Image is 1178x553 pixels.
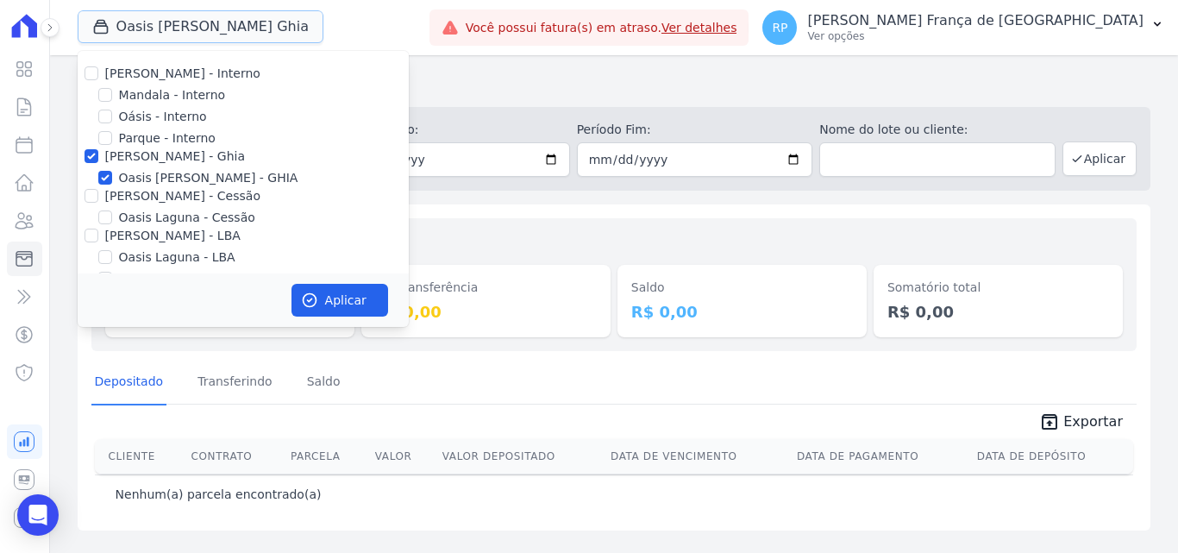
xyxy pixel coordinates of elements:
[194,361,276,405] a: Transferindo
[116,486,322,503] p: Nenhum(a) parcela encontrado(a)
[435,439,604,474] th: Valor Depositado
[604,439,790,474] th: Data de Vencimento
[78,69,1150,100] h2: Minha Carteira
[772,22,787,34] span: RP
[304,361,344,405] a: Saldo
[577,121,813,139] label: Período Fim:
[105,189,260,203] label: [PERSON_NAME] - Cessão
[887,279,1109,297] dt: Somatório total
[119,129,216,148] label: Parque - Interno
[334,121,570,139] label: Período Inicío:
[119,86,225,104] label: Mandala - Interno
[119,270,247,288] label: Oasis Laguna - LBA 2
[119,169,298,187] label: Oasis [PERSON_NAME] - GHIA
[375,279,597,297] dt: Em transferência
[661,21,737,35] a: Ver detalhes
[17,494,59,536] div: Open Intercom Messenger
[119,248,235,267] label: Oasis Laguna - LBA
[749,3,1178,52] button: RP [PERSON_NAME] França de [GEOGRAPHIC_DATA] Ver opções
[119,209,255,227] label: Oasis Laguna - Cessão
[185,439,284,474] th: Contrato
[466,19,737,37] span: Você possui fatura(s) em atraso.
[1025,412,1137,436] a: unarchive Exportar
[1062,141,1137,176] button: Aplicar
[291,284,388,317] button: Aplicar
[105,149,245,163] label: [PERSON_NAME] - Ghia
[91,361,167,405] a: Depositado
[807,12,1144,29] p: [PERSON_NAME] França de [GEOGRAPHIC_DATA]
[78,10,323,43] button: Oasis [PERSON_NAME] Ghia
[1039,412,1060,432] i: unarchive
[790,439,970,474] th: Data de Pagamento
[368,439,435,474] th: Valor
[631,300,853,324] dd: R$ 0,00
[1063,412,1123,432] span: Exportar
[119,108,207,126] label: Oásis - Interno
[375,300,597,324] dd: R$ 0,00
[105,66,260,80] label: [PERSON_NAME] - Interno
[807,29,1144,43] p: Ver opções
[631,279,853,297] dt: Saldo
[887,300,1109,324] dd: R$ 0,00
[819,121,1056,139] label: Nome do lote ou cliente:
[970,439,1133,474] th: Data de Depósito
[95,439,185,474] th: Cliente
[284,439,368,474] th: Parcela
[105,229,241,242] label: [PERSON_NAME] - LBA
